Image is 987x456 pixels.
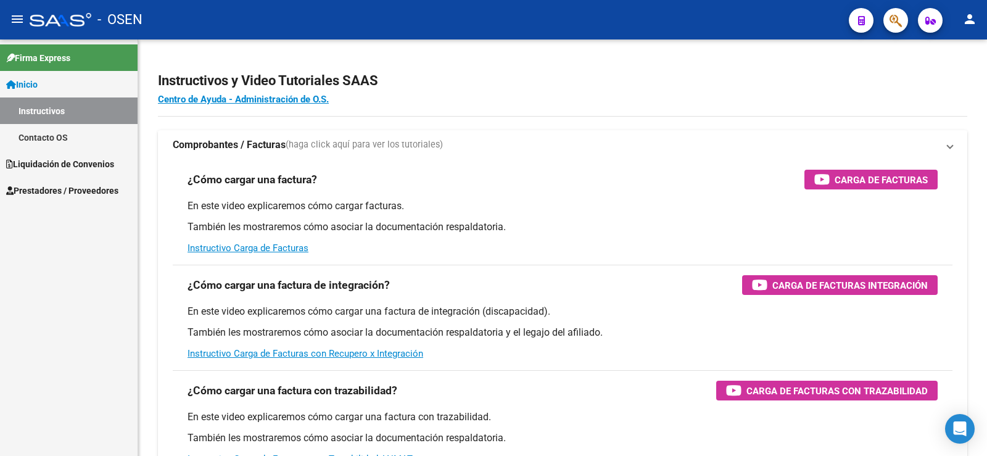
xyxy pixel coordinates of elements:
[188,382,397,399] h3: ¿Cómo cargar una factura con trazabilidad?
[962,12,977,27] mat-icon: person
[97,6,142,33] span: - OSEN
[804,170,938,189] button: Carga de Facturas
[742,275,938,295] button: Carga de Facturas Integración
[158,94,329,105] a: Centro de Ayuda - Administración de O.S.
[158,69,967,93] h2: Instructivos y Video Tutoriales SAAS
[188,199,938,213] p: En este video explicaremos cómo cargar facturas.
[746,383,928,399] span: Carga de Facturas con Trazabilidad
[188,431,938,445] p: También les mostraremos cómo asociar la documentación respaldatoria.
[716,381,938,400] button: Carga de Facturas con Trazabilidad
[188,305,938,318] p: En este video explicaremos cómo cargar una factura de integración (discapacidad).
[835,172,928,188] span: Carga de Facturas
[945,414,975,444] div: Open Intercom Messenger
[173,138,286,152] strong: Comprobantes / Facturas
[188,171,317,188] h3: ¿Cómo cargar una factura?
[188,276,390,294] h3: ¿Cómo cargar una factura de integración?
[10,12,25,27] mat-icon: menu
[188,326,938,339] p: También les mostraremos cómo asociar la documentación respaldatoria y el legajo del afiliado.
[188,410,938,424] p: En este video explicaremos cómo cargar una factura con trazabilidad.
[6,157,114,171] span: Liquidación de Convenios
[188,243,308,254] a: Instructivo Carga de Facturas
[6,51,70,65] span: Firma Express
[772,278,928,293] span: Carga de Facturas Integración
[188,348,423,359] a: Instructivo Carga de Facturas con Recupero x Integración
[188,220,938,234] p: También les mostraremos cómo asociar la documentación respaldatoria.
[6,184,118,197] span: Prestadores / Proveedores
[158,130,967,160] mat-expansion-panel-header: Comprobantes / Facturas(haga click aquí para ver los tutoriales)
[286,138,443,152] span: (haga click aquí para ver los tutoriales)
[6,78,38,91] span: Inicio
